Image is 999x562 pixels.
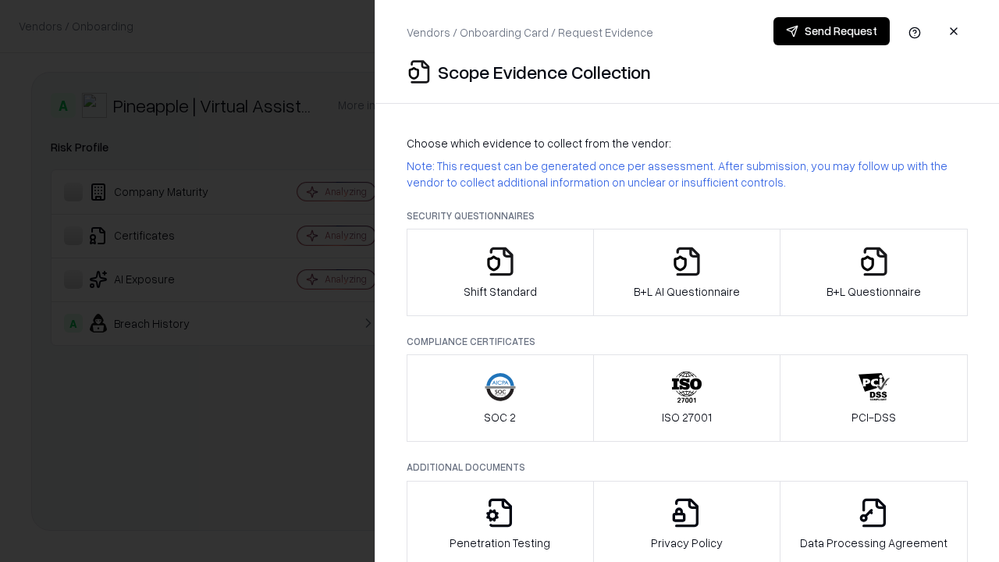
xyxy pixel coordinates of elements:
button: PCI-DSS [780,354,968,442]
p: Additional Documents [407,461,968,474]
p: Choose which evidence to collect from the vendor: [407,135,968,151]
button: ISO 27001 [593,354,781,442]
p: ISO 27001 [662,409,712,425]
button: B+L Questionnaire [780,229,968,316]
p: Vendors / Onboarding Card / Request Evidence [407,24,653,41]
button: SOC 2 [407,354,594,442]
button: B+L AI Questionnaire [593,229,781,316]
button: Shift Standard [407,229,594,316]
button: Send Request [773,17,890,45]
p: Scope Evidence Collection [438,59,651,84]
p: Compliance Certificates [407,335,968,348]
p: B+L AI Questionnaire [634,283,740,300]
p: Penetration Testing [450,535,550,551]
p: Privacy Policy [651,535,723,551]
p: Security Questionnaires [407,209,968,222]
p: SOC 2 [484,409,516,425]
p: B+L Questionnaire [827,283,921,300]
p: Note: This request can be generated once per assessment. After submission, you may follow up with... [407,158,968,190]
p: PCI-DSS [851,409,896,425]
p: Shift Standard [464,283,537,300]
p: Data Processing Agreement [800,535,947,551]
